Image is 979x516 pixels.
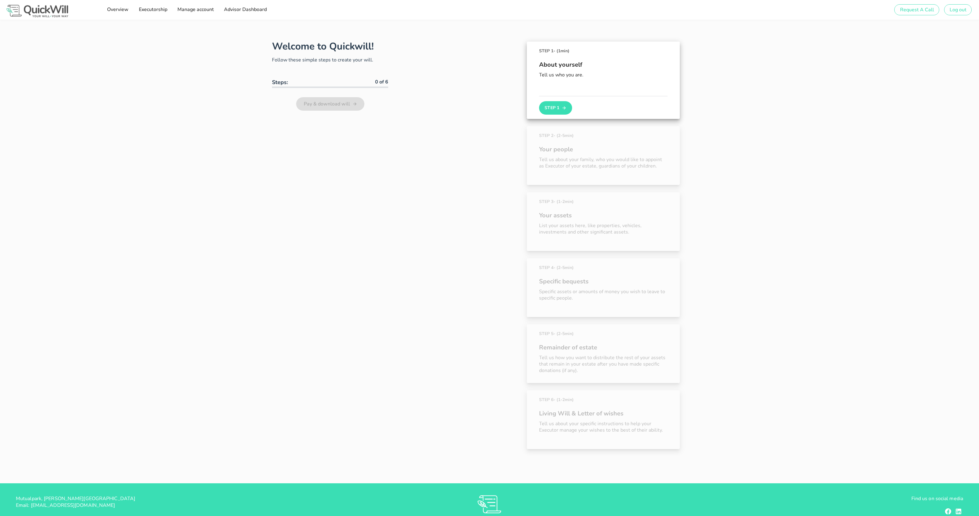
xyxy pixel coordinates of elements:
a: Overview [105,4,130,16]
p: List your assets here, like properties, vehicles, investments and other significant assets. [539,223,668,235]
span: STEP 5 [539,330,574,337]
span: Your people [539,145,668,154]
span: Request A Call [899,6,934,13]
span: Mutualpark, [PERSON_NAME][GEOGRAPHIC_DATA] [16,495,135,502]
img: Logo [5,3,70,19]
span: Log out [949,6,966,13]
span: Manage account [177,6,214,13]
p: Follow these simple steps to create your will. [272,56,388,64]
span: STEP 4 [539,264,574,271]
span: Living Will & Letter of wishes [539,409,668,418]
h1: Welcome to Quickwill! [272,40,374,53]
a: Executorship [136,4,169,16]
span: About yourself [539,60,668,69]
span: - (2-5min) [553,265,574,271]
a: Manage account [175,4,216,16]
span: STEP 3 [539,198,574,205]
span: Email: [EMAIL_ADDRESS][DOMAIN_NAME] [16,502,115,509]
span: Remainder of estate [539,343,668,352]
b: 0 of 6 [375,79,388,85]
span: Overview [107,6,128,13]
span: - (1-2min) [553,397,574,403]
button: Log out [944,4,972,15]
span: Specific bequests [539,277,668,286]
span: STEP 6 [539,396,574,403]
p: Tell us about your family, who you would like to appoint as Executor of your estate, guardians of... [539,157,668,169]
b: Steps: [272,79,288,86]
img: RVs0sauIwKhMoGR03FLGkjXSOVwkZRnQsltkF0QxpTsornXsmh1o7vbL94pqF3d8sZvAAAAAElFTkSuQmCC [478,495,501,513]
span: Executorship [138,6,167,13]
span: STEP 2 [539,132,574,139]
p: Tell us how you want to distribute the rest of your assets that remain in your estate after you h... [539,355,668,374]
p: Tell us who you are. [539,72,668,78]
p: Tell us about your specific instructions to help your Executor manage your wishes to the best of ... [539,421,668,433]
span: - (2-5min) [553,331,574,337]
span: Advisor Dashboard [224,6,267,13]
p: Specific assets or amounts of money you wish to leave to specific people. [539,289,668,301]
span: - (1-2min) [553,199,574,205]
span: STEP 1 [539,48,569,54]
span: Your assets [539,211,668,220]
span: - (1min) [553,48,569,54]
button: Request A Call [894,4,939,15]
a: Advisor Dashboard [222,4,269,16]
span: - (2-5min) [553,133,574,138]
p: Find us on social media [647,495,963,502]
button: Step 1 [539,101,572,115]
